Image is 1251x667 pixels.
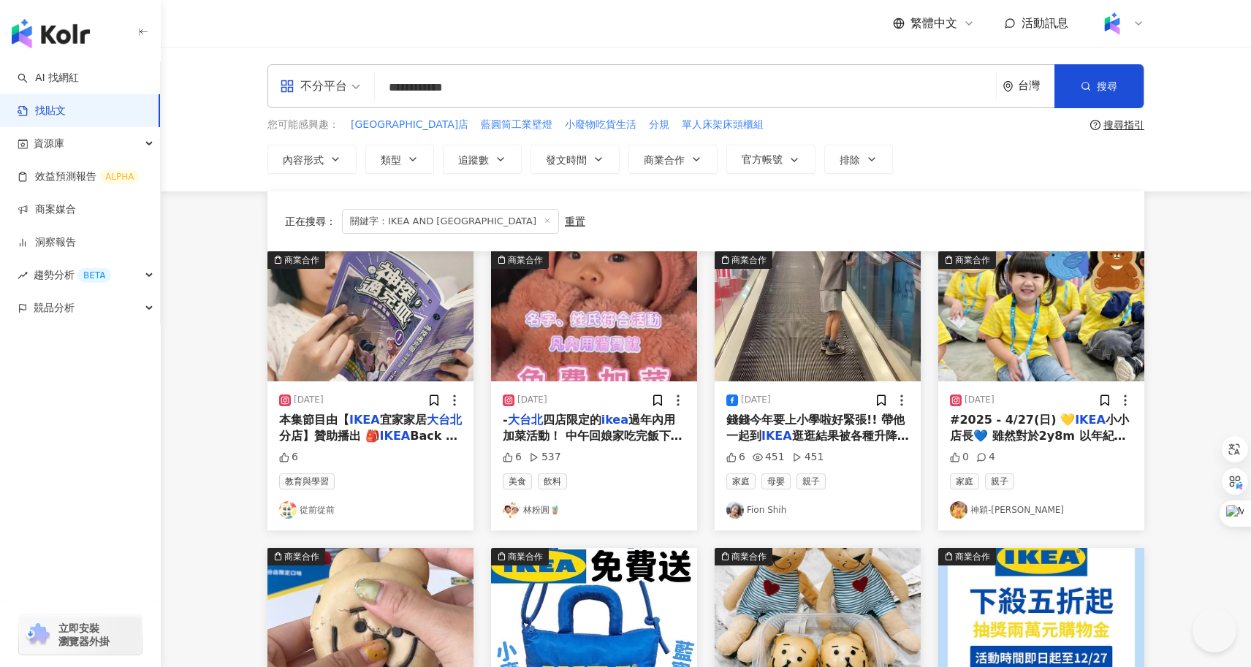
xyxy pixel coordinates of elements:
[267,145,357,174] button: 內容形式
[628,145,718,174] button: 商業合作
[18,202,76,217] a: 商案媒合
[1090,120,1100,130] span: question-circle
[1097,80,1117,92] span: 搜尋
[1193,609,1236,652] iframe: Help Scout Beacon - Open
[648,117,670,133] button: 分規
[726,429,909,492] span: 逛逛結果被各種升降書桌生火，價格不貴CP值又高，媽媽自己也好想換書桌阿~~不如兩個一起換？😆 不得不說
[726,145,815,174] button: 官方帳號
[12,19,90,48] img: logo
[279,413,349,427] span: 本集節目由【
[726,450,745,465] div: 6
[280,79,294,94] span: appstore
[761,473,791,489] span: 母嬰
[1103,119,1144,131] div: 搜尋指引
[23,623,52,647] img: chrome extension
[950,450,969,465] div: 0
[840,154,860,166] span: 排除
[480,117,553,133] button: 藍圓筒工業壁燈
[503,501,520,519] img: KOL Avatar
[503,473,532,489] span: 美食
[34,291,75,324] span: 競品分析
[715,251,921,381] button: 商業合作
[1022,16,1068,30] span: 活動訊息
[731,549,767,564] div: 商業合作
[365,145,434,174] button: 類型
[792,450,824,465] div: 451
[503,450,522,465] div: 6
[965,394,995,406] div: [DATE]
[649,118,669,132] span: 分規
[19,615,142,655] a: chrome extension立即安裝 瀏覽器外掛
[34,127,64,160] span: 資源庫
[938,251,1144,381] img: post-image
[77,268,111,283] div: BETA
[824,145,893,174] button: 排除
[285,216,336,227] span: 正在搜尋 ：
[508,253,543,267] div: 商業合作
[503,501,685,519] a: KOL Avatar林粉圓🧋
[283,154,324,166] span: 內容形式
[381,154,401,166] span: 類型
[565,216,585,227] div: 重置
[380,429,411,443] mark: IKEA
[726,413,905,443] span: 錢錢今年要上小學啦好緊張!! 帶他一起到
[351,118,468,132] span: [GEOGRAPHIC_DATA]店
[18,104,66,118] a: 找貼文
[742,153,783,165] span: 官方帳號
[517,394,547,406] div: [DATE]
[531,145,620,174] button: 發文時間
[427,413,462,427] mark: 大台北
[380,413,427,427] span: 宜家家居
[1003,81,1014,92] span: environment
[267,251,474,381] img: post-image
[543,413,601,427] span: 四店限定的
[985,473,1014,489] span: 親子
[503,413,508,427] span: -
[938,251,1144,381] button: 商業合作
[508,413,543,427] mark: 大台北
[279,501,462,519] a: KOL Avatar從前從前
[726,501,909,519] a: KOL AvatarFion Shih
[950,501,1133,519] a: KOL Avatar神穎-[PERSON_NAME]
[741,394,771,406] div: [DATE]
[682,118,764,132] span: 單人床架床頭櫃組
[279,501,297,519] img: KOL Avatar
[796,473,826,489] span: 親子
[279,429,380,443] span: 分店】贊助播出 🎒
[443,145,522,174] button: 追蹤數
[731,253,767,267] div: 商業合作
[601,413,628,427] mark: ikea
[1018,80,1054,92] div: 台灣
[280,75,347,98] div: 不分平台
[546,154,587,166] span: 發文時間
[565,118,636,132] span: 小廢物吃貨生活
[284,549,319,564] div: 商業合作
[267,251,474,381] button: 商業合作
[564,117,637,133] button: 小廢物吃貨生活
[1098,9,1126,37] img: Kolr%20app%20icon%20%281%29.png
[726,501,744,519] img: KOL Avatar
[58,622,110,648] span: 立即安裝 瀏覽器外掛
[18,71,79,85] a: searchAI 找網紅
[279,473,335,489] span: 教育與學習
[715,251,921,381] img: post-image
[342,209,559,234] span: 關鍵字：IKEA AND [GEOGRAPHIC_DATA]
[481,118,552,132] span: 藍圓筒工業壁燈
[955,549,990,564] div: 商業合作
[1054,64,1144,108] button: 搜尋
[267,118,339,132] span: 您可能感興趣：
[284,253,319,267] div: 商業合作
[753,450,785,465] div: 451
[458,154,489,166] span: 追蹤數
[18,270,28,281] span: rise
[681,117,764,133] button: 單人床架床頭櫃組
[955,253,990,267] div: 商業合作
[950,501,967,519] img: KOL Avatar
[529,450,561,465] div: 537
[508,549,543,564] div: 商業合作
[491,251,697,381] img: post-image
[910,15,957,31] span: 繁體中文
[34,259,111,291] span: 趨勢分析
[644,154,685,166] span: 商業合作
[279,450,298,465] div: 6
